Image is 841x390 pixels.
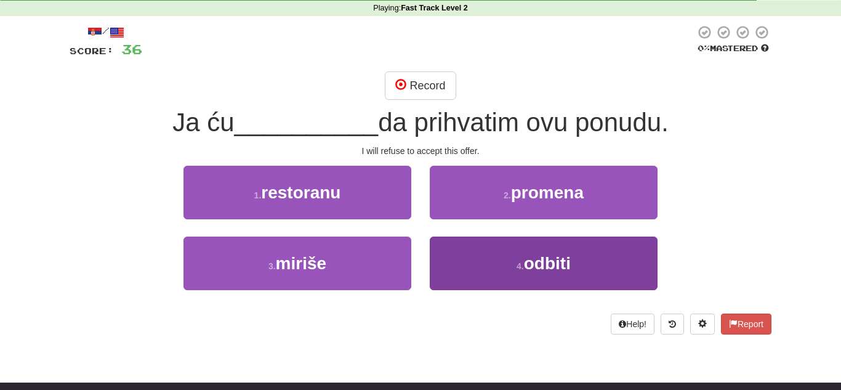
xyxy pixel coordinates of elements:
span: restoranu [261,183,340,202]
span: 36 [121,41,142,57]
div: Mastered [695,43,771,54]
small: 4 . [517,261,524,271]
div: / [70,25,142,40]
button: 3.miriše [183,237,411,290]
button: 4.odbiti [430,237,658,290]
button: Record [385,71,456,100]
button: Help! [611,314,654,335]
span: da prihvatim ovu ponudu. [378,108,669,137]
span: miriše [276,254,327,273]
button: 2.promena [430,166,658,219]
small: 1 . [254,190,262,200]
strong: Fast Track Level 2 [401,4,468,12]
span: promena [511,183,584,202]
small: 2 . [504,190,511,200]
button: 1.restoranu [183,166,411,219]
button: Report [721,314,771,335]
span: odbiti [524,254,571,273]
span: __________ [235,108,379,137]
span: Score: [70,46,114,56]
button: Round history (alt+y) [661,314,684,335]
span: 0 % [698,43,710,53]
small: 3 . [268,261,276,271]
div: I will refuse to accept this offer. [70,145,771,157]
span: Ja ću [172,108,234,137]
